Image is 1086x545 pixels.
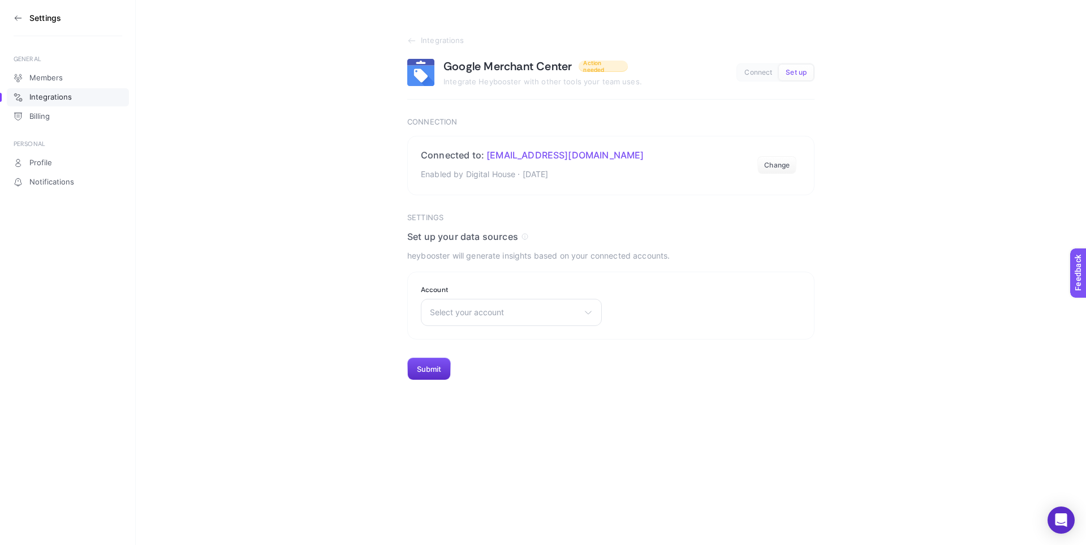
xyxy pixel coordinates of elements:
a: Members [7,69,129,87]
span: Connect [744,68,772,77]
a: Notifications [7,173,129,191]
h3: Settings [407,213,815,222]
label: Account [421,285,602,294]
button: Change [757,156,796,174]
a: Billing [7,108,129,126]
h1: Google Merchant Center [443,59,572,74]
a: Integrations [407,36,815,45]
span: Members [29,74,63,83]
h3: Settings [29,14,61,23]
a: Profile [7,154,129,172]
span: Set up [786,68,807,77]
div: Open Intercom Messenger [1048,507,1075,534]
h2: Connected to: [421,149,644,161]
span: Integrations [421,36,464,45]
span: Select your account [430,308,579,317]
span: Integrations [29,93,72,102]
p: Enabled by Digital House · [DATE] [421,168,644,181]
span: Notifications [29,178,74,187]
h3: Connection [407,118,815,127]
a: Integrations [7,88,129,106]
span: Profile [29,158,52,168]
button: Submit [407,358,451,380]
span: Integrate Heybooster with other tools your team uses. [443,77,642,86]
button: Set up [779,65,813,80]
button: Connect [738,65,779,80]
span: [EMAIL_ADDRESS][DOMAIN_NAME] [486,149,644,161]
div: GENERAL [14,54,122,63]
span: Action needed [583,59,623,73]
span: Feedback [7,3,43,12]
span: Set up your data sources [407,231,518,242]
p: heybooster will generate insights based on your connected accounts. [407,249,815,263]
div: PERSONAL [14,139,122,148]
span: Billing [29,112,50,121]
